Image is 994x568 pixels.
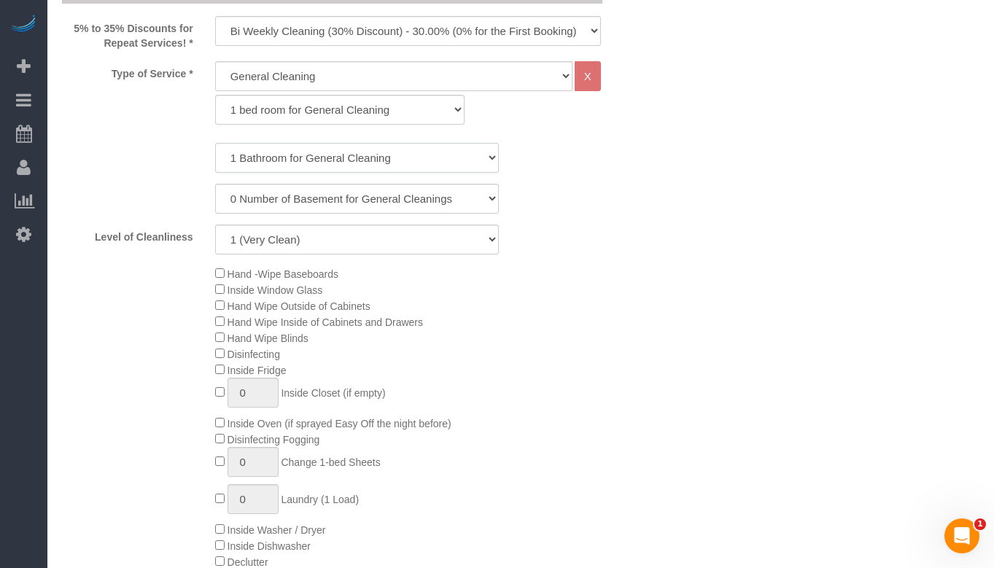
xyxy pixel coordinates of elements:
[228,524,326,536] span: Inside Washer / Dryer
[51,61,204,81] label: Type of Service *
[944,518,979,553] iframe: Intercom live chat
[281,494,359,505] span: Laundry (1 Load)
[228,332,308,344] span: Hand Wipe Blinds
[228,556,268,568] span: Declutter
[228,540,311,552] span: Inside Dishwasher
[228,349,280,360] span: Disinfecting
[51,16,204,50] label: 5% to 35% Discounts for Repeat Services! *
[51,225,204,244] label: Level of Cleanliness
[281,456,380,468] span: Change 1-bed Sheets
[228,418,451,429] span: Inside Oven (if sprayed Easy Off the night before)
[228,434,320,446] span: Disinfecting Fogging
[281,387,385,399] span: Inside Closet (if empty)
[974,518,986,530] span: 1
[228,316,423,328] span: Hand Wipe Inside of Cabinets and Drawers
[228,268,339,280] span: Hand -Wipe Baseboards
[228,365,287,376] span: Inside Fridge
[228,300,370,312] span: Hand Wipe Outside of Cabinets
[9,15,38,35] img: Automaid Logo
[228,284,323,296] span: Inside Window Glass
